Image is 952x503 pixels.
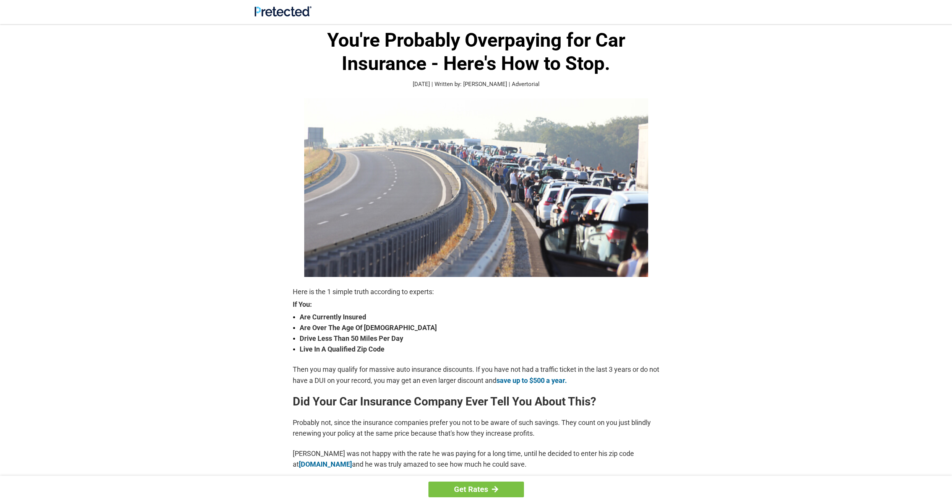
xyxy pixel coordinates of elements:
a: Get Rates [428,482,524,497]
strong: Live In A Qualified Zip Code [300,344,660,355]
strong: Drive Less Than 50 Miles Per Day [300,333,660,344]
strong: If You: [293,301,660,308]
p: [PERSON_NAME] was not happy with the rate he was paying for a long time, until he decided to ente... [293,448,660,470]
a: save up to $500 a year. [496,376,567,384]
a: Site Logo [255,11,311,18]
h1: You're Probably Overpaying for Car Insurance - Here's How to Stop. [293,29,660,75]
strong: Are Over The Age Of [DEMOGRAPHIC_DATA] [300,322,660,333]
p: [DATE] | Written by: [PERSON_NAME] | Advertorial [293,80,660,89]
img: Site Logo [255,6,311,16]
p: Probably not, since the insurance companies prefer you not to be aware of such savings. They coun... [293,417,660,439]
p: Then you may qualify for massive auto insurance discounts. If you have not had a traffic ticket i... [293,364,660,386]
a: [DOMAIN_NAME] [299,460,352,468]
h2: Did Your Car Insurance Company Ever Tell You About This? [293,396,660,408]
p: Here is the 1 simple truth according to experts: [293,286,660,297]
strong: Are Currently Insured [300,312,660,322]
